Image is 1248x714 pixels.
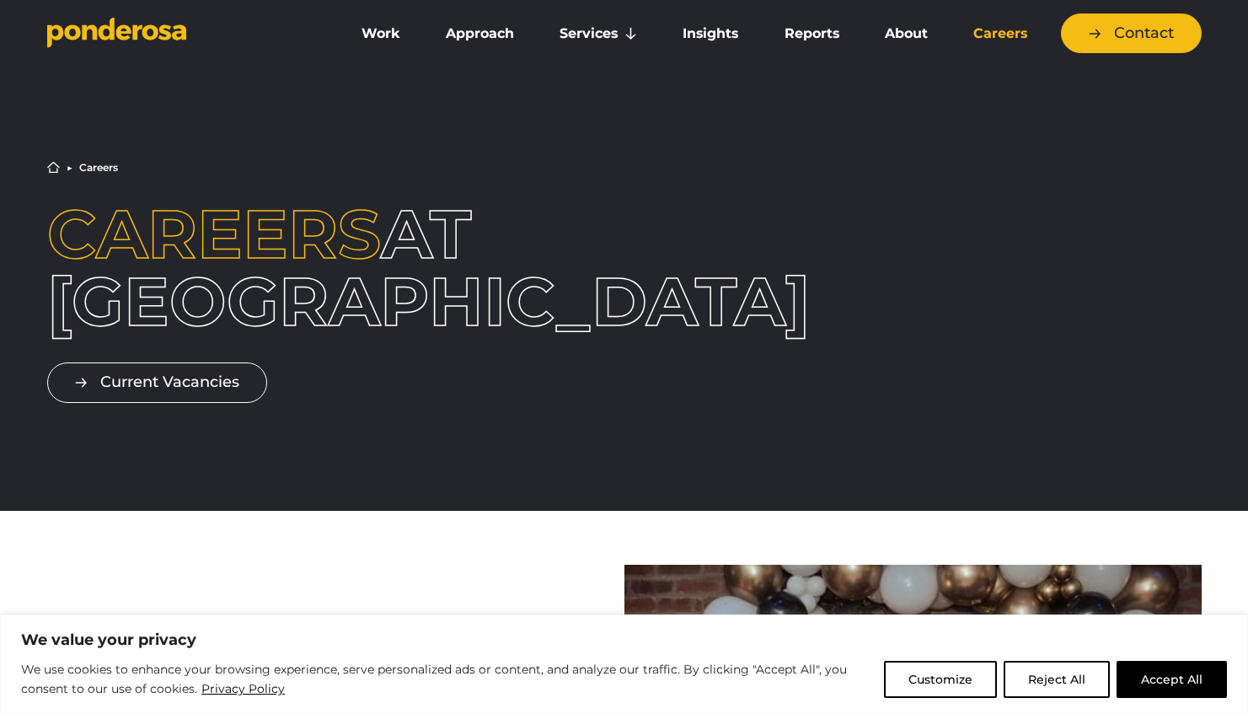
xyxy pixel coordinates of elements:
a: Services [540,16,656,51]
p: We value your privacy [21,630,1227,650]
a: About [865,16,947,51]
button: Customize [884,661,997,698]
button: Reject All [1004,661,1110,698]
button: Accept All [1117,661,1227,698]
a: Home [47,161,60,174]
li: Careers [79,163,118,173]
p: We use cookies to enhance your browsing experience, serve personalized ads or content, and analyz... [21,660,871,700]
h1: at [GEOGRAPHIC_DATA] [47,201,513,336]
a: Work [342,16,420,51]
a: Contact [1061,13,1202,53]
a: Approach [426,16,533,51]
a: Careers [954,16,1047,51]
a: Insights [663,16,758,51]
a: Current Vacancies [47,362,267,402]
a: Go to homepage [47,17,317,51]
li: ▶︎ [67,163,72,173]
span: Careers [47,193,381,275]
a: Privacy Policy [201,679,286,699]
a: Reports [765,16,859,51]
